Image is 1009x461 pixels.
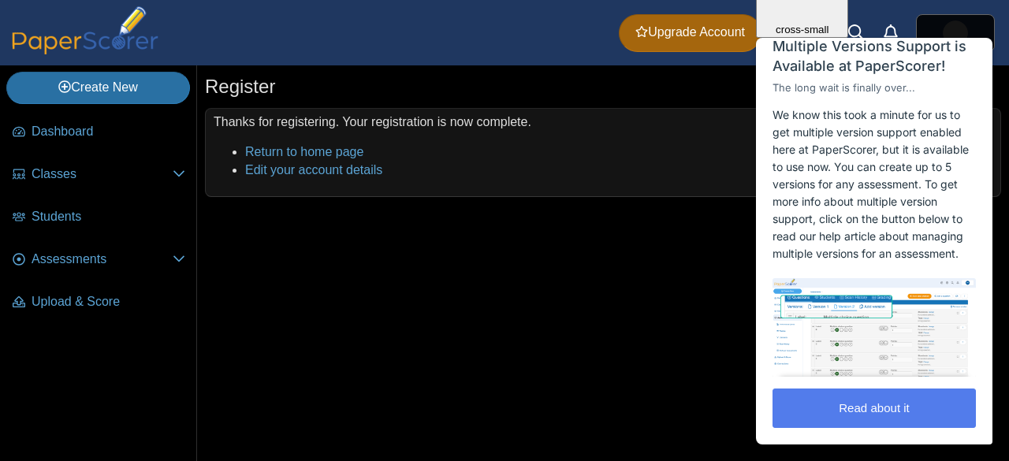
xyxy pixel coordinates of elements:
[6,113,192,151] a: Dashboard
[6,156,192,194] a: Classes
[6,43,164,57] a: PaperScorer
[6,6,164,54] img: PaperScorer
[205,73,275,100] h1: Register
[32,165,173,183] span: Classes
[6,241,192,279] a: Assessments
[6,72,190,103] a: Create New
[32,293,185,310] span: Upload & Score
[205,108,1001,197] div: Thanks for registering. Your registration is now complete.
[245,163,382,177] a: Edit your account details
[6,284,192,322] a: Upload & Score
[245,145,363,158] a: Return to home page
[635,24,745,41] span: Upgrade Account
[6,199,192,236] a: Students
[32,251,173,268] span: Assessments
[32,123,185,140] span: Dashboard
[32,208,185,225] span: Students
[619,14,761,52] a: Upgrade Account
